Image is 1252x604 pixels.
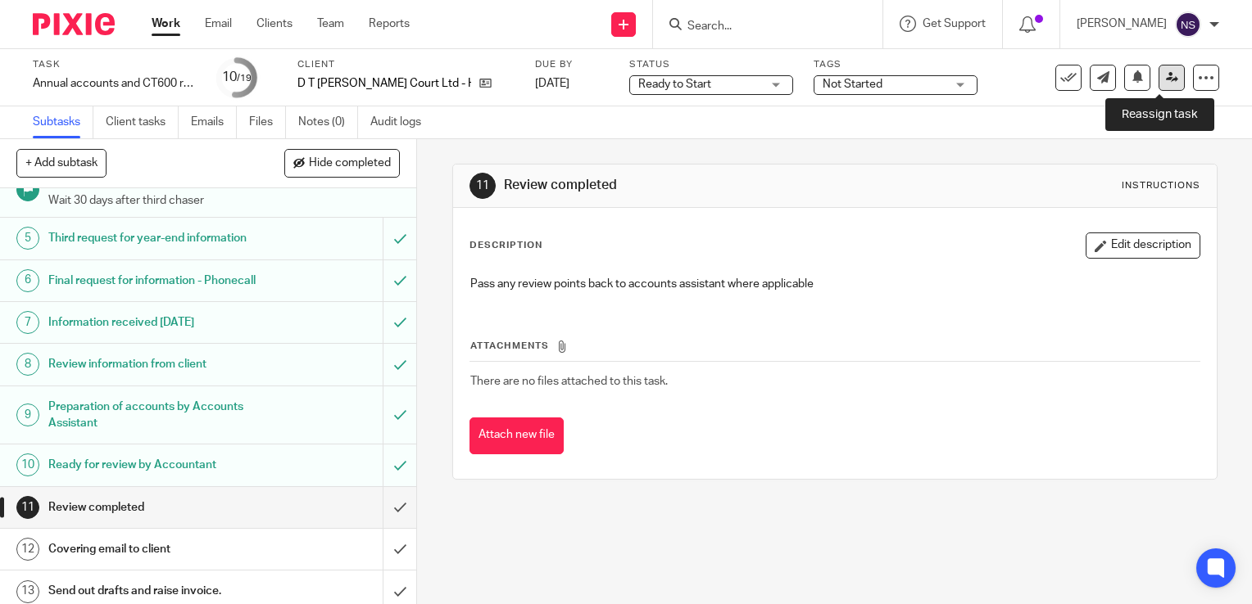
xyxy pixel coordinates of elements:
div: 11 [469,173,496,199]
span: Attachments [470,341,549,350]
a: Work [152,16,180,32]
p: Pass any review points back to accounts assistant where applicable [470,276,1200,292]
span: Get Support [923,18,986,29]
div: 11 [16,496,39,519]
span: Ready to Start [638,79,711,90]
p: Description [469,239,542,252]
a: Team [317,16,344,32]
a: Reports [369,16,410,32]
div: 6 [16,269,39,292]
input: Search [686,20,833,34]
button: Attach new file [469,417,564,454]
span: There are no files attached to this task. [470,376,668,387]
label: Task [33,58,197,71]
button: Edit description [1086,232,1200,259]
small: /19 [237,74,252,83]
div: 7 [16,311,39,334]
div: Annual accounts and CT600 return - NON BOOKKEEPING CLIENTS [33,75,197,92]
a: Email [205,16,232,32]
a: Emails [191,106,237,138]
div: 10 [222,68,252,87]
h1: Send out drafts and raise invoice. [48,579,261,603]
div: 9 [16,403,39,426]
h1: Ready for review by Accountant [48,453,261,477]
h1: Review completed [504,177,869,194]
button: + Add subtask [16,149,107,177]
a: Audit logs [370,106,433,138]
label: Client [297,58,515,71]
h1: Covering email to client [48,537,261,561]
h1: Review information from client [48,352,261,376]
div: 12 [16,538,39,561]
a: Notes (0) [298,106,358,138]
h1: Third request for year-end information [48,226,261,250]
h1: Preparation of accounts by Accounts Assistant [48,394,261,436]
label: Tags [814,58,978,71]
div: 13 [16,580,39,603]
div: 5 [16,227,39,250]
label: Due by [535,58,609,71]
img: svg%3E [1175,11,1201,38]
h1: Information received [DATE] [48,310,261,335]
h1: Final request for information - Phonecall [48,268,261,293]
img: Pixie [33,13,115,35]
span: [DATE] [535,78,569,89]
div: 10 [16,453,39,476]
a: Files [249,106,286,138]
span: Not Started [823,79,882,90]
div: 8 [16,353,39,376]
span: Hide completed [309,157,391,170]
a: Clients [256,16,293,32]
p: D T [PERSON_NAME] Court Ltd - HWB [297,75,471,92]
p: Wait 30 days after third chaser [48,192,401,209]
button: Hide completed [284,149,400,177]
a: Client tasks [106,106,179,138]
label: Status [629,58,793,71]
div: Instructions [1122,179,1200,192]
p: [PERSON_NAME] [1077,16,1167,32]
a: Subtasks [33,106,93,138]
h1: Review completed [48,495,261,520]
